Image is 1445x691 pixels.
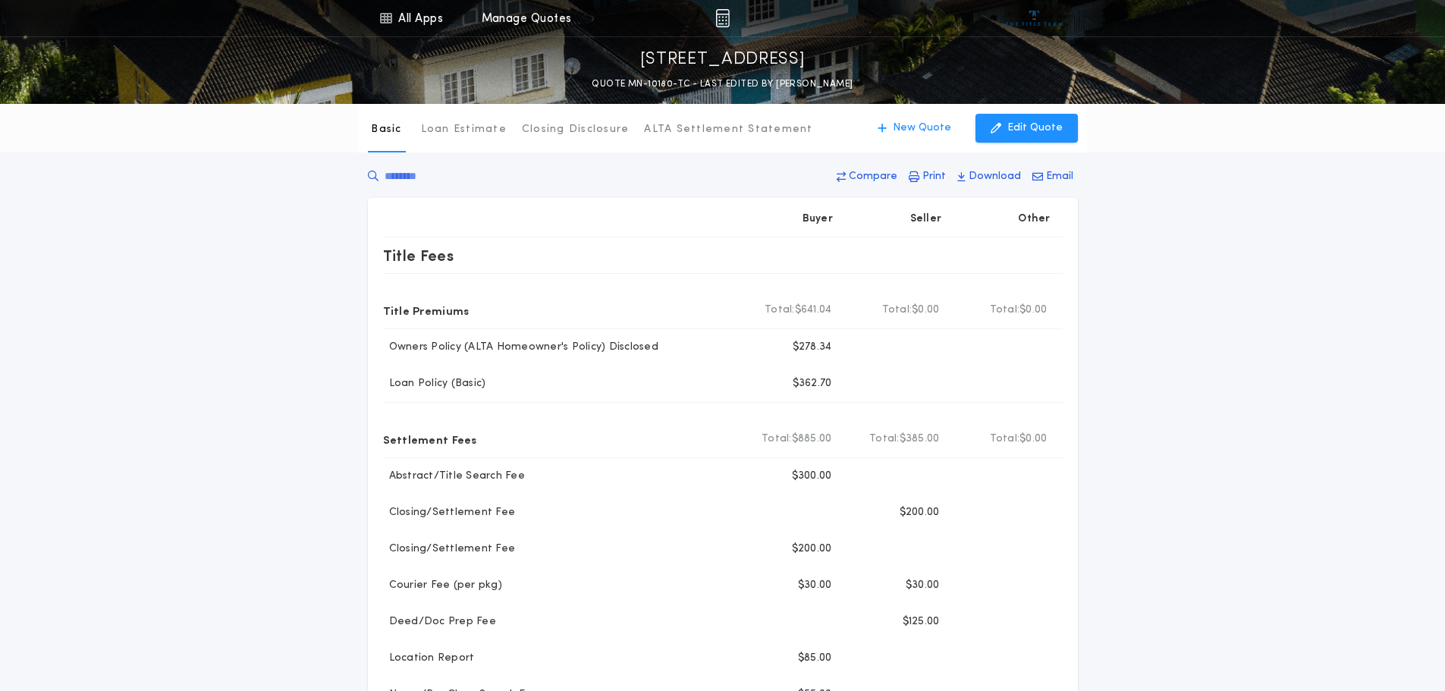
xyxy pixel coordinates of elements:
p: Other [1018,212,1050,227]
p: Deed/Doc Prep Fee [383,614,496,630]
span: $0.00 [912,303,939,318]
p: Loan Policy (Basic) [383,376,486,391]
p: $30.00 [906,578,940,593]
p: Closing Disclosure [522,122,630,137]
p: Basic [371,122,401,137]
p: Print [922,169,946,184]
p: Buyer [803,212,833,227]
p: Courier Fee (per pkg) [383,578,502,593]
b: Total: [869,432,900,447]
p: [STREET_ADDRESS] [640,48,806,72]
span: $385.00 [900,432,940,447]
span: $0.00 [1019,432,1047,447]
b: Total: [882,303,913,318]
p: $278.34 [793,340,832,355]
p: Title Premiums [383,298,470,322]
span: $641.04 [795,303,832,318]
p: Email [1046,169,1073,184]
p: $300.00 [792,469,832,484]
button: Download [953,163,1026,190]
span: $0.00 [1019,303,1047,318]
p: $200.00 [900,505,940,520]
p: Loan Estimate [421,122,507,137]
button: Print [904,163,950,190]
b: Total: [762,432,792,447]
p: Edit Quote [1007,121,1063,136]
p: $200.00 [792,542,832,557]
p: Closing/Settlement Fee [383,542,516,557]
p: $125.00 [903,614,940,630]
p: ALTA Settlement Statement [644,122,812,137]
p: Title Fees [383,243,454,268]
p: Download [969,169,1021,184]
p: New Quote [893,121,951,136]
p: QUOTE MN-10180-TC - LAST EDITED BY [PERSON_NAME] [592,77,853,92]
button: Email [1028,163,1078,190]
b: Total: [990,432,1020,447]
img: img [715,9,730,27]
b: Total: [990,303,1020,318]
p: Compare [849,169,897,184]
img: vs-icon [1006,11,1063,26]
b: Total: [765,303,795,318]
p: $85.00 [798,651,832,666]
button: Compare [832,163,902,190]
button: Edit Quote [975,114,1078,143]
p: Abstract/Title Search Fee [383,469,525,484]
span: $885.00 [792,432,832,447]
p: $362.70 [793,376,832,391]
p: Settlement Fees [383,427,477,451]
p: $30.00 [798,578,832,593]
p: Location Report [383,651,475,666]
button: New Quote [862,114,966,143]
p: Seller [910,212,942,227]
p: Closing/Settlement Fee [383,505,516,520]
p: Owners Policy (ALTA Homeowner's Policy) Disclosed [383,340,658,355]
